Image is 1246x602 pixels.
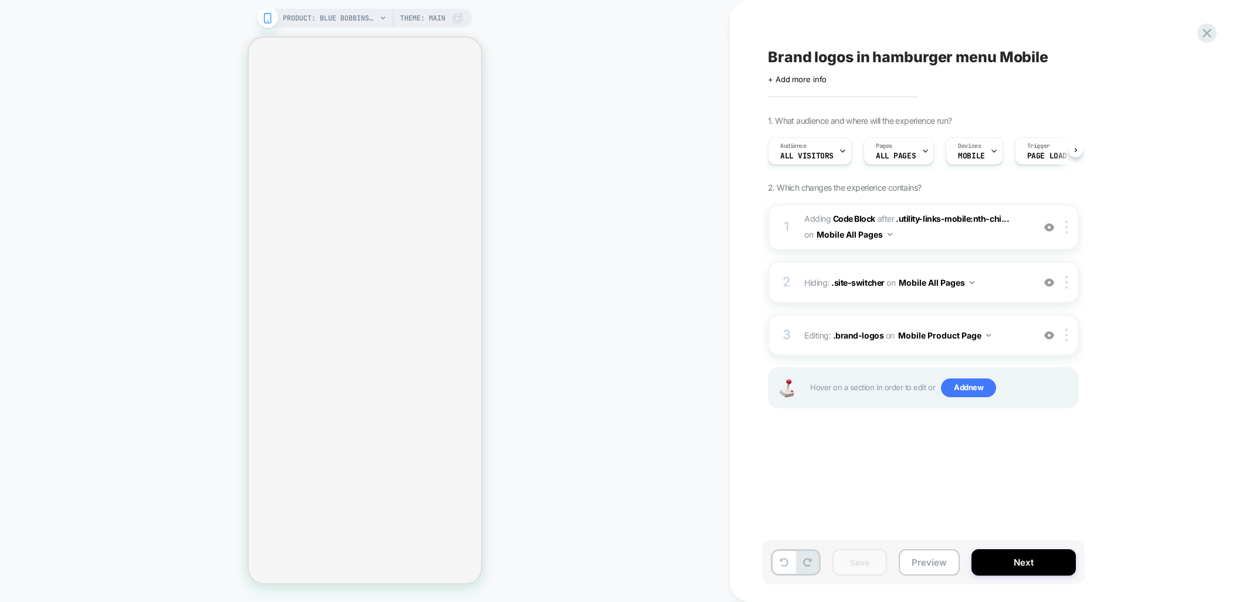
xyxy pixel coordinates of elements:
[833,214,875,224] b: Code Block
[283,9,377,28] span: PRODUCT: Blue Bobbinsaver
[878,214,895,224] span: AFTER
[804,327,1028,344] span: Editing :
[831,278,884,288] span: .site-switcher
[768,48,1048,66] span: Brand logos in hamburger menu Mobile
[876,142,892,150] span: Pages
[832,549,887,576] button: Save
[768,75,827,84] span: + Add more info
[896,214,1009,224] span: .utility-links-mobile:nth-chi...
[400,9,445,28] span: Theme: MAIN
[941,378,996,397] span: Add new
[886,328,895,343] span: on
[1044,278,1054,288] img: crossed eye
[804,214,875,224] span: Adding
[833,330,883,340] span: .brand-logos
[810,378,1072,397] span: Hover on a section in order to edit or
[768,116,952,126] span: 1. What audience and where will the experience run?
[876,152,916,160] span: ALL PAGES
[899,549,960,576] button: Preview
[775,379,798,397] img: Joystick
[1044,222,1054,232] img: crossed eye
[958,152,984,160] span: MOBILE
[986,334,991,337] img: down arrow
[1065,221,1068,234] img: close
[1027,142,1050,150] span: Trigger
[781,215,793,239] div: 1
[888,233,892,236] img: down arrow
[804,274,1028,291] span: Hiding :
[886,275,895,290] span: on
[970,281,974,284] img: down arrow
[1065,329,1068,341] img: close
[1065,276,1068,289] img: close
[898,327,991,344] button: Mobile Product Page
[780,152,834,160] span: All Visitors
[958,142,981,150] span: Devices
[899,274,974,291] button: Mobile All Pages
[1044,330,1054,340] img: crossed eye
[1027,152,1067,160] span: Page Load
[804,227,813,242] span: on
[780,142,807,150] span: Audience
[971,549,1076,576] button: Next
[817,226,892,243] button: Mobile All Pages
[768,182,921,192] span: 2. Which changes the experience contains?
[781,270,793,294] div: 2
[781,323,793,347] div: 3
